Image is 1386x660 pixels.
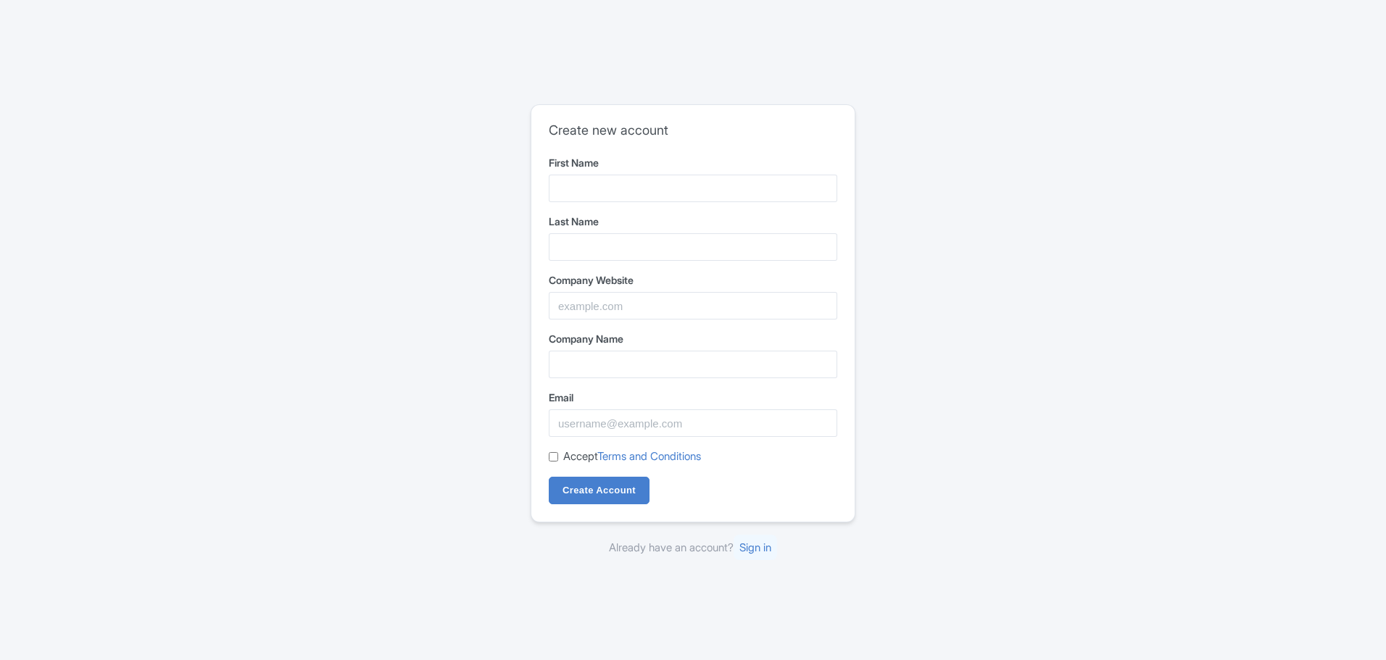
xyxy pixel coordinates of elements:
div: Already have an account? [531,540,855,556]
label: Company Website [549,272,837,288]
input: Create Account [549,477,650,504]
label: Company Name [549,331,837,346]
label: Email [549,390,837,405]
label: Last Name [549,214,837,229]
input: username@example.com [549,409,837,437]
label: Accept [563,448,701,465]
a: Sign in [734,535,777,560]
label: First Name [549,155,837,170]
h2: Create new account [549,122,837,138]
a: Terms and Conditions [597,449,701,463]
input: example.com [549,292,837,319]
